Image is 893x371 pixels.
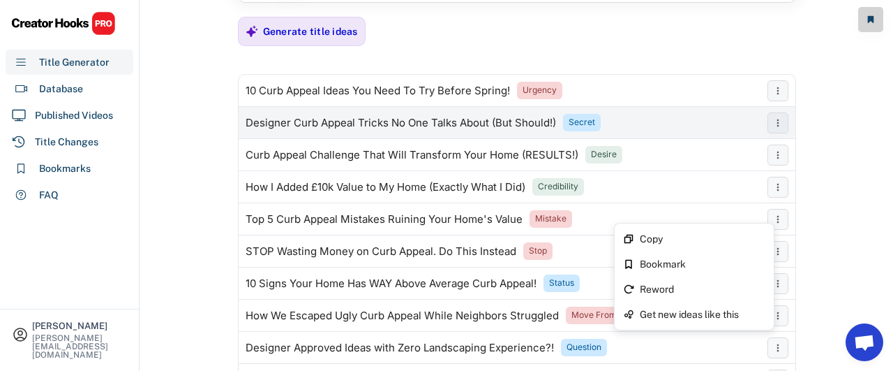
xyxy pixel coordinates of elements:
[640,259,765,269] div: Bookmark
[246,214,523,225] div: Top 5 Curb Appeal Mistakes Ruining Your Home's Value
[640,234,765,244] div: Copy
[246,150,578,161] div: Curb Appeal Challenge That Will Transform Your Home (RESULTS!)
[640,310,765,319] div: Get new ideas like this
[11,11,116,36] img: CHPRO%20Logo.svg
[35,135,98,150] div: Title Changes
[246,246,516,257] div: STOP Wasting Money on Curb Appeal. Do This Instead
[591,149,617,161] div: Desire
[246,310,559,321] div: How We Escaped Ugly Curb Appeal While Neighbors Struggled
[846,323,883,361] a: Open chat
[549,277,574,289] div: Status
[246,278,536,289] div: 10 Signs Your Home Has WAY Above Average Curb Appeal!
[640,284,765,294] div: Reword
[246,117,556,129] div: Designer Curb Appeal Tricks No One Talks About (But Should!)
[566,342,601,354] div: Question
[246,342,554,354] div: Designer Approved Ideas with Zero Landscaping Experience?!
[39,55,110,70] div: Title Generator
[571,310,636,321] div: Move From Pain
[523,85,557,96] div: Urgency
[569,117,595,129] div: Secret
[39,188,59,203] div: FAQ
[263,25,358,38] div: Generate title ideas
[32,321,127,330] div: [PERSON_NAME]
[32,334,127,359] div: [PERSON_NAME][EMAIL_ADDRESS][DOMAIN_NAME]
[538,181,578,193] div: Credibility
[535,213,566,225] div: Mistake
[246,85,510,96] div: 10 Curb Appeal Ideas You Need To Try Before Spring!
[246,182,525,193] div: How I Added £10k Value to My Home (Exactly What I Did)
[529,245,547,257] div: Stop
[35,108,113,123] div: Published Videos
[39,82,83,96] div: Database
[39,161,91,176] div: Bookmarks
